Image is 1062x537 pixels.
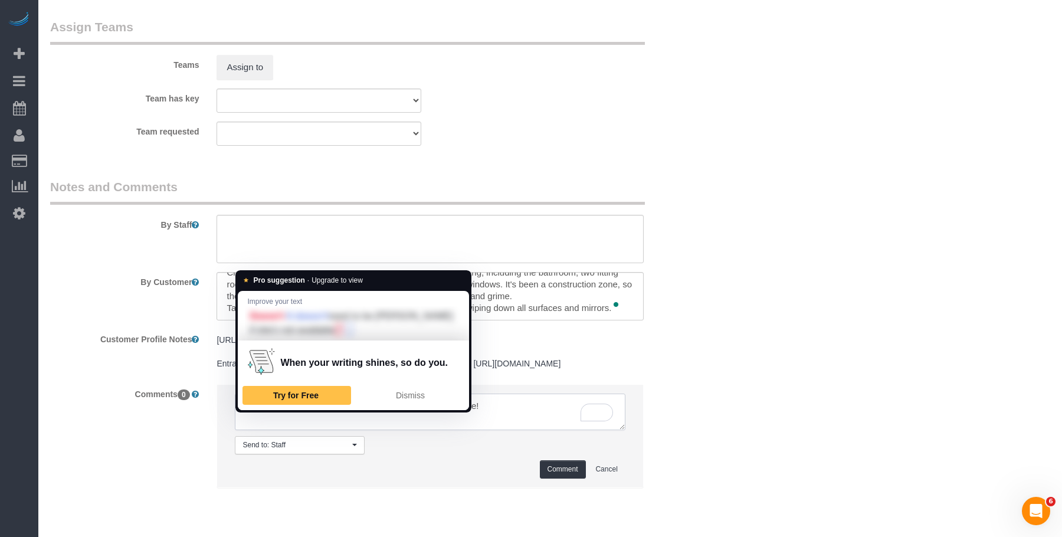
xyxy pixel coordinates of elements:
[1046,497,1056,506] span: 6
[242,440,349,450] span: Send to: Staff
[41,55,208,71] label: Teams
[1022,497,1050,525] iframe: Intercom live chat
[178,389,190,400] span: 0
[235,436,365,454] button: Send to: Staff
[217,334,643,369] pre: [URL][DOMAIN_NAME] Entrance is on Canal and [PERSON_NAME]. Beside Lucky Diamond: [URL][DOMAIN_NAME]
[217,272,643,320] textarea: To enrich screen reader interactions, please activate Accessibility in Grammarly extension settings
[50,18,645,45] legend: Assign Teams
[217,55,273,80] button: Assign to
[588,460,625,479] button: Cancel
[41,329,208,345] label: Customer Profile Notes
[41,384,208,400] label: Comments
[41,272,208,288] label: By Customer
[41,122,208,137] label: Team requested
[41,89,208,104] label: Team has key
[50,178,645,205] legend: Notes and Comments
[7,12,31,28] img: Automaid Logo
[540,460,586,479] button: Comment
[41,215,208,231] label: By Staff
